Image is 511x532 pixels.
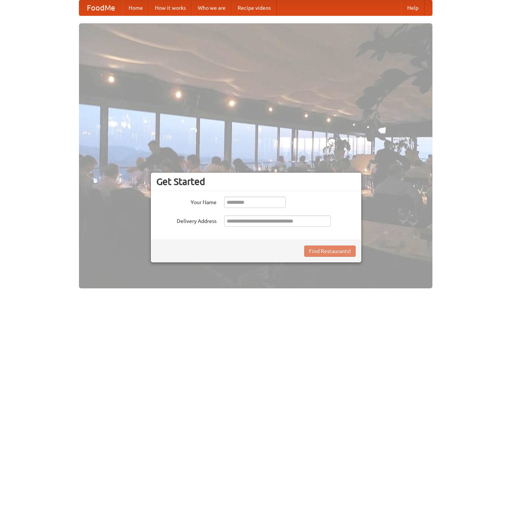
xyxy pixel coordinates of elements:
[192,0,232,15] a: Who we are
[401,0,425,15] a: Help
[149,0,192,15] a: How it works
[123,0,149,15] a: Home
[304,246,356,257] button: Find Restaurants!
[156,197,217,206] label: Your Name
[79,0,123,15] a: FoodMe
[156,176,356,187] h3: Get Started
[232,0,277,15] a: Recipe videos
[156,215,217,225] label: Delivery Address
